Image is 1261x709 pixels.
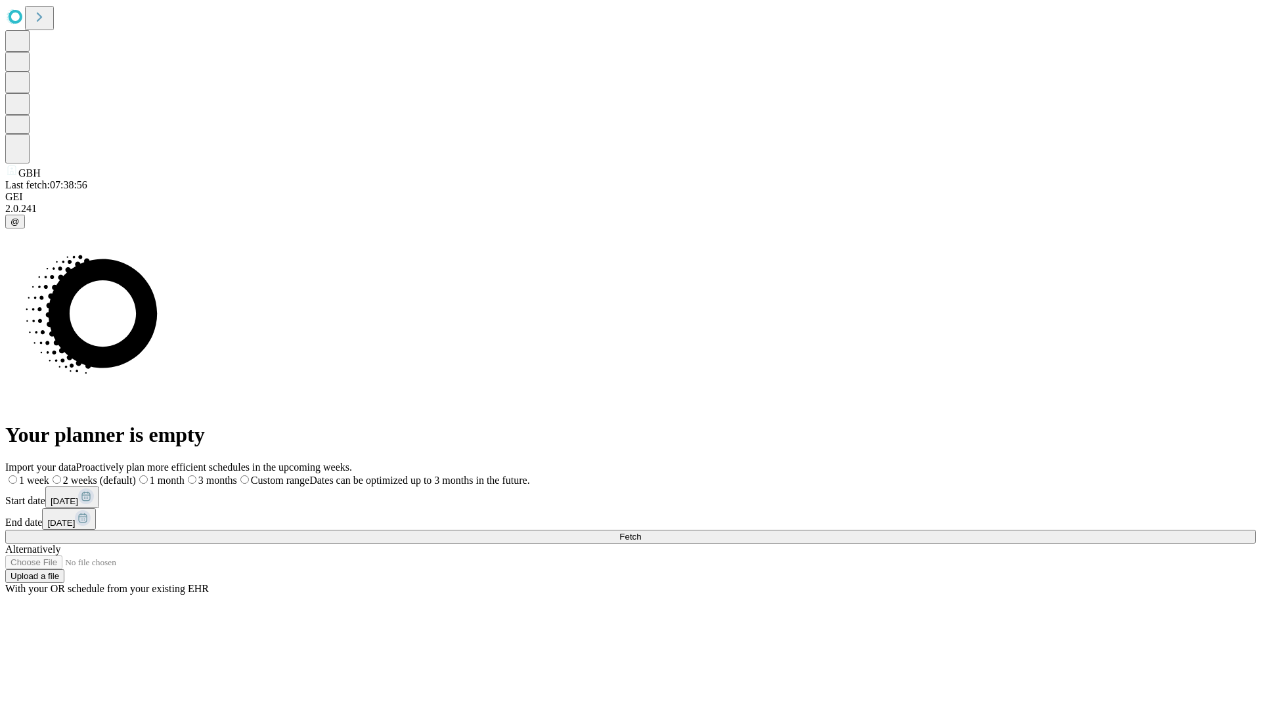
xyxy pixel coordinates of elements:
[240,475,249,484] input: Custom rangeDates can be optimized up to 3 months in the future.
[309,475,529,486] span: Dates can be optimized up to 3 months in the future.
[251,475,309,486] span: Custom range
[188,475,196,484] input: 3 months
[5,583,209,594] span: With your OR schedule from your existing EHR
[76,462,352,473] span: Proactively plan more efficient schedules in the upcoming weeks.
[45,486,99,508] button: [DATE]
[47,518,75,528] span: [DATE]
[19,475,49,486] span: 1 week
[5,508,1256,530] div: End date
[11,217,20,226] span: @
[619,532,641,542] span: Fetch
[63,475,136,486] span: 2 weeks (default)
[5,215,25,228] button: @
[5,203,1256,215] div: 2.0.241
[150,475,185,486] span: 1 month
[5,179,87,190] span: Last fetch: 07:38:56
[5,530,1256,544] button: Fetch
[53,475,61,484] input: 2 weeks (default)
[18,167,41,179] span: GBH
[139,475,148,484] input: 1 month
[42,508,96,530] button: [DATE]
[51,496,78,506] span: [DATE]
[5,191,1256,203] div: GEI
[5,462,76,473] span: Import your data
[198,475,237,486] span: 3 months
[9,475,17,484] input: 1 week
[5,544,60,555] span: Alternatively
[5,486,1256,508] div: Start date
[5,569,64,583] button: Upload a file
[5,423,1256,447] h1: Your planner is empty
